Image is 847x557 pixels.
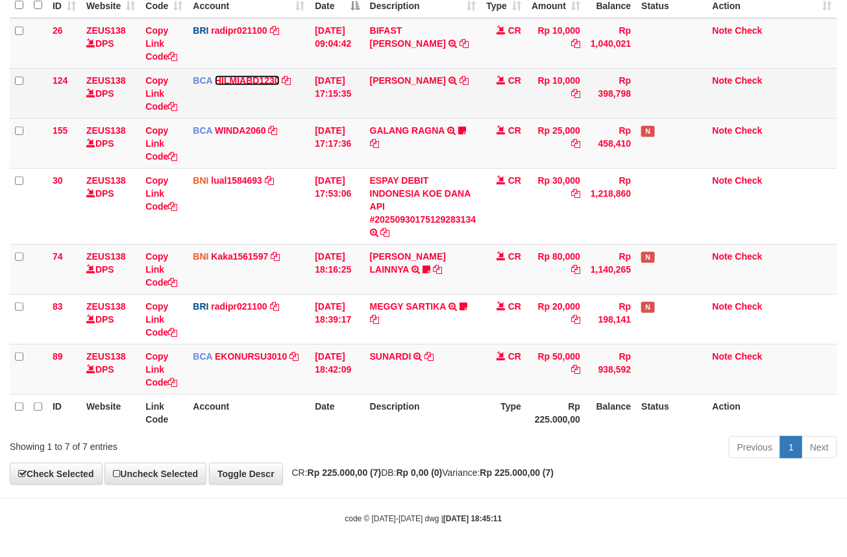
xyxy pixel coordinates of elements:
[780,436,802,458] a: 1
[286,467,554,478] span: CR: DB: Variance:
[571,264,580,275] a: Copy Rp 80,000 to clipboard
[86,75,126,86] a: ZEUS138
[370,314,379,325] a: Copy MEGGY SARTIKA to clipboard
[571,38,580,49] a: Copy Rp 10,000 to clipboard
[188,394,310,431] th: Account
[460,75,469,86] a: Copy DEDY WAHYUDI to clipboard
[145,301,177,338] a: Copy Link Code
[508,25,521,36] span: CR
[641,126,654,137] span: Has Note
[585,294,636,344] td: Rp 198,141
[641,302,654,313] span: Has Note
[310,294,364,344] td: [DATE] 18:39:17
[86,301,126,312] a: ZEUS138
[526,294,585,344] td: Rp 20,000
[585,244,636,294] td: Rp 1,140,265
[270,301,279,312] a: Copy radipr021100 to clipboard
[443,514,502,523] strong: [DATE] 18:45:11
[433,264,442,275] a: Copy HENDRIK SETIAWAN LAINNYA to clipboard
[310,168,364,244] td: [DATE] 17:53:06
[282,75,291,86] a: Copy HILMIABD1230 to clipboard
[636,394,707,431] th: Status
[713,125,733,136] a: Note
[585,168,636,244] td: Rp 1,218,860
[47,394,81,431] th: ID
[713,175,733,186] a: Note
[10,435,343,453] div: Showing 1 to 7 of 7 entries
[571,138,580,149] a: Copy Rp 25,000 to clipboard
[53,75,68,86] span: 124
[53,125,68,136] span: 155
[310,118,364,168] td: [DATE] 17:17:36
[370,138,379,149] a: Copy GALANG RAGNA to clipboard
[53,175,63,186] span: 30
[735,301,763,312] a: Check
[145,175,177,212] a: Copy Link Code
[526,18,585,69] td: Rp 10,000
[215,75,280,86] a: HILMIABD1230
[370,301,446,312] a: MEGGY SARTIKA
[508,301,521,312] span: CR
[508,251,521,262] span: CR
[81,394,140,431] th: Website
[310,18,364,69] td: [DATE] 09:04:42
[713,301,733,312] a: Note
[729,436,781,458] a: Previous
[81,118,140,168] td: DPS
[193,351,212,362] span: BCA
[802,436,837,458] a: Next
[585,344,636,394] td: Rp 938,592
[81,344,140,394] td: DPS
[193,251,208,262] span: BNI
[370,125,445,136] a: GALANG RAGNA
[526,168,585,244] td: Rp 30,000
[53,301,63,312] span: 83
[526,118,585,168] td: Rp 25,000
[713,75,733,86] a: Note
[10,463,103,485] a: Check Selected
[365,394,482,431] th: Description
[735,175,763,186] a: Check
[215,351,287,362] a: EKONURSU3010
[713,25,733,36] a: Note
[104,463,206,485] a: Uncheck Selected
[211,251,268,262] a: Kaka1561597
[310,244,364,294] td: [DATE] 18:16:25
[508,75,521,86] span: CR
[193,175,208,186] span: BNI
[526,344,585,394] td: Rp 50,000
[53,351,63,362] span: 89
[735,351,763,362] a: Check
[211,301,267,312] a: radipr021100
[86,251,126,262] a: ZEUS138
[145,125,177,162] a: Copy Link Code
[271,251,280,262] a: Copy Kaka1561597 to clipboard
[370,25,446,49] a: BIFAST [PERSON_NAME]
[370,75,446,86] a: [PERSON_NAME]
[81,68,140,118] td: DPS
[370,351,411,362] a: SUNARDI
[289,351,299,362] a: Copy EKONURSU3010 to clipboard
[81,294,140,344] td: DPS
[193,301,208,312] span: BRI
[211,25,267,36] a: radipr021100
[310,68,364,118] td: [DATE] 17:15:35
[215,125,266,136] a: WINDA2060
[424,351,434,362] a: Copy SUNARDI to clipboard
[641,252,654,263] span: Has Note
[193,75,212,86] span: BCA
[53,25,63,36] span: 26
[265,175,274,186] a: Copy lual1584693 to clipboard
[269,125,278,136] a: Copy WINDA2060 to clipboard
[193,25,208,36] span: BRI
[53,251,63,262] span: 74
[145,75,177,112] a: Copy Link Code
[86,351,126,362] a: ZEUS138
[571,364,580,375] a: Copy Rp 50,000 to clipboard
[140,394,188,431] th: Link Code
[480,467,554,478] strong: Rp 225.000,00 (7)
[526,244,585,294] td: Rp 80,000
[460,38,469,49] a: Copy BIFAST ERIKA S PAUN to clipboard
[585,118,636,168] td: Rp 458,410
[308,467,382,478] strong: Rp 225.000,00 (7)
